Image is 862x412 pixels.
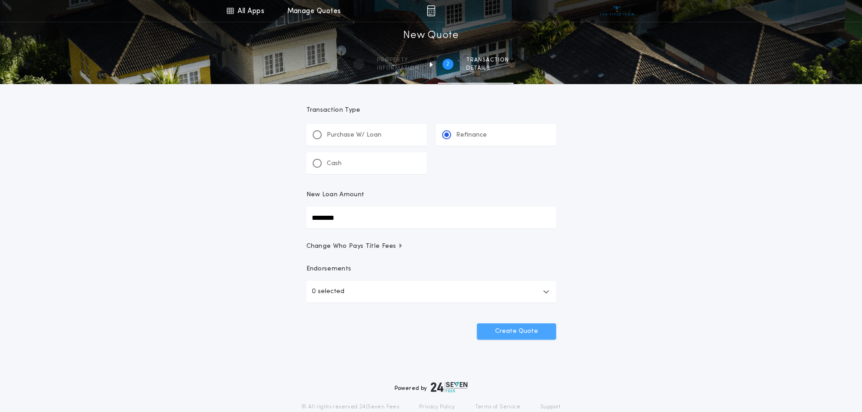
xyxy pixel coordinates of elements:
[475,403,520,411] a: Terms of Service
[306,281,556,303] button: 0 selected
[306,106,556,115] p: Transaction Type
[312,286,344,297] p: 0 selected
[395,382,468,393] div: Powered by
[419,403,455,411] a: Privacy Policy
[431,382,468,393] img: logo
[306,242,556,251] button: Change Who Pays Title Fees
[327,159,342,168] p: Cash
[427,5,435,16] img: img
[600,6,634,15] img: vs-icon
[456,131,487,140] p: Refinance
[301,403,399,411] p: © All rights reserved. 24|Seven Fees
[306,265,556,274] p: Endorsements
[306,190,365,199] p: New Loan Amount
[466,65,509,72] span: details
[327,131,381,140] p: Purchase W/ Loan
[377,65,419,72] span: information
[446,61,449,68] h2: 2
[466,57,509,64] span: Transaction
[540,403,561,411] a: Support
[477,323,556,340] button: Create Quote
[403,28,458,43] h1: New Quote
[306,242,404,251] span: Change Who Pays Title Fees
[306,207,556,228] input: New Loan Amount
[377,57,419,64] span: Property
